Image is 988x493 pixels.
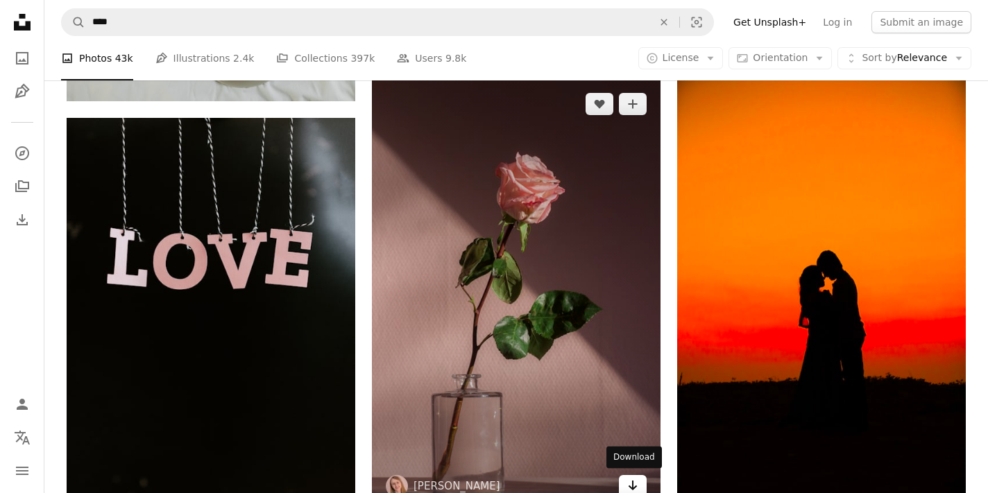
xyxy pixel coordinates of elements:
[414,479,500,493] a: [PERSON_NAME]
[8,8,36,39] a: Home — Unsplash
[8,424,36,451] button: Language
[837,47,971,69] button: Sort byRelevance
[619,93,647,115] button: Add to Collection
[350,51,375,66] span: 397k
[445,51,466,66] span: 9.8k
[729,47,832,69] button: Orientation
[871,11,971,33] button: Submit an image
[397,36,466,80] a: Users 9.8k
[862,51,947,65] span: Relevance
[8,457,36,485] button: Menu
[8,390,36,418] a: Log in / Sign up
[372,288,661,301] a: pink flower
[638,47,724,69] button: License
[8,206,36,234] a: Download History
[62,9,85,35] button: Search Unsplash
[649,9,679,35] button: Clear
[606,447,662,469] div: Download
[61,8,714,36] form: Find visuals sitewide
[233,51,254,66] span: 2.4k
[276,36,375,80] a: Collections 397k
[8,78,36,105] a: Illustrations
[862,52,896,63] span: Sort by
[67,309,355,321] a: text
[677,290,966,302] a: silhouette of man and woman during sunset
[815,11,860,33] a: Log in
[8,44,36,72] a: Photos
[663,52,699,63] span: License
[753,52,808,63] span: Orientation
[8,173,36,200] a: Collections
[586,93,613,115] button: Like
[155,36,255,80] a: Illustrations 2.4k
[680,9,713,35] button: Visual search
[8,139,36,167] a: Explore
[725,11,815,33] a: Get Unsplash+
